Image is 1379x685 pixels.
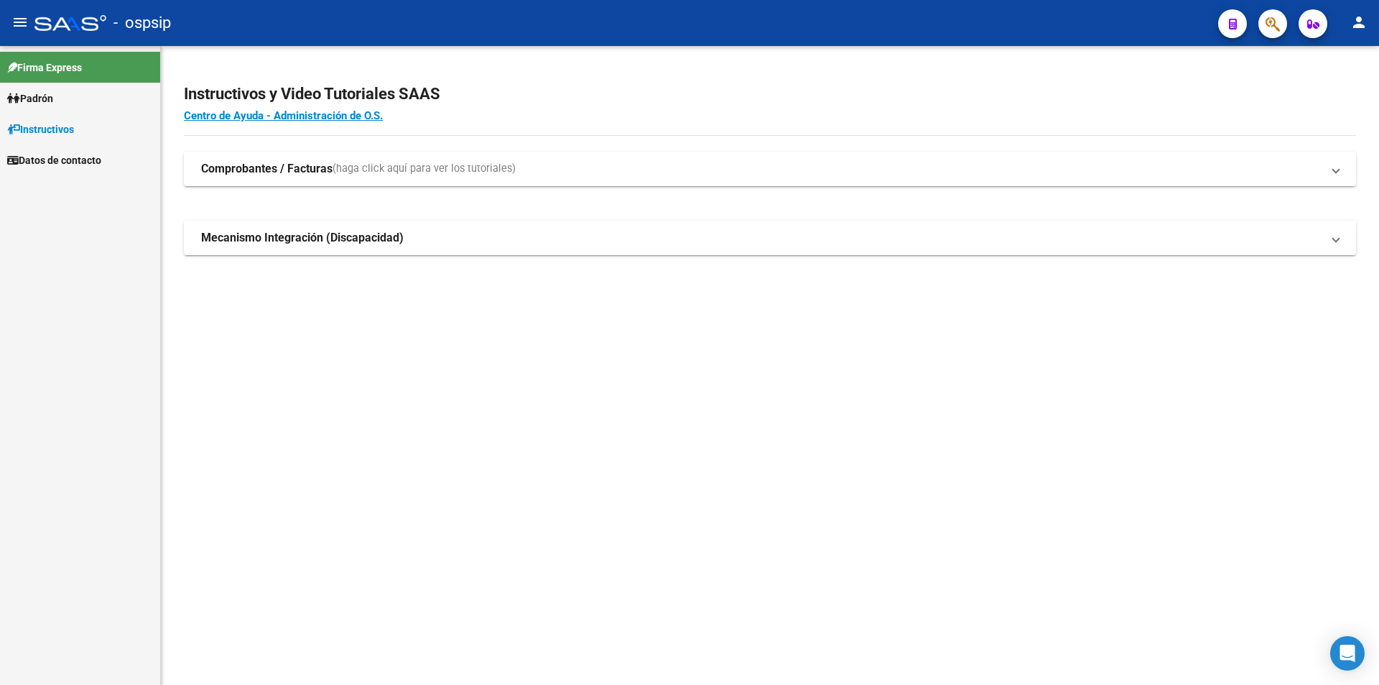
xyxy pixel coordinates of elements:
span: Datos de contacto [7,152,101,168]
h2: Instructivos y Video Tutoriales SAAS [184,81,1356,108]
a: Centro de Ayuda - Administración de O.S. [184,109,383,122]
span: (haga click aquí para ver los tutoriales) [333,161,516,177]
span: - ospsip [113,7,171,39]
span: Padrón [7,91,53,106]
strong: Mecanismo Integración (Discapacidad) [201,230,404,246]
mat-icon: person [1350,14,1368,31]
mat-expansion-panel-header: Comprobantes / Facturas(haga click aquí para ver los tutoriales) [184,152,1356,186]
mat-icon: menu [11,14,29,31]
div: Open Intercom Messenger [1330,636,1365,671]
mat-expansion-panel-header: Mecanismo Integración (Discapacidad) [184,221,1356,255]
strong: Comprobantes / Facturas [201,161,333,177]
span: Firma Express [7,60,82,75]
span: Instructivos [7,121,74,137]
